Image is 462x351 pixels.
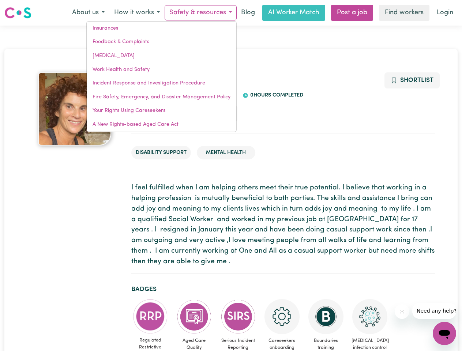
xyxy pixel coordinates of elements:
[308,299,343,334] img: CS Academy: Boundaries in care and support work course completed
[165,5,237,20] button: Safety & resources
[352,299,387,334] img: CS Academy: COVID-19 Infection Control Training course completed
[177,299,212,334] img: CS Academy: Aged Care Quality Standards & Code of Conduct course completed
[331,5,373,21] a: Post a job
[27,72,123,146] a: Belinda's profile picture'
[262,5,325,21] a: AI Worker Match
[131,286,435,293] h2: Badges
[264,299,300,334] img: CS Academy: Careseekers Onboarding course completed
[4,4,31,21] a: Careseekers logo
[4,6,31,19] img: Careseekers logo
[131,183,435,267] p: I feel fulfilled when I am helping others meet their true potential. I believe that working in a ...
[133,299,168,334] img: CS Academy: Regulated Restrictive Practices course completed
[384,72,440,88] button: Add to shortlist
[87,22,236,35] a: Insurances
[131,146,191,160] li: Disability Support
[109,5,165,20] button: How it works
[221,299,256,334] img: CS Academy: Serious Incident Reporting Scheme course completed
[395,304,409,319] iframe: Close message
[87,76,236,90] a: Incident Response and Investigation Procedure
[67,5,109,20] button: About us
[400,77,433,83] span: Shortlist
[379,5,429,21] a: Find workers
[87,104,236,118] a: Your Rights Using Careseekers
[432,5,458,21] a: Login
[38,72,111,146] img: Belinda
[87,63,236,77] a: Work Health and Safety
[412,303,456,319] iframe: Message from company
[86,21,237,132] div: Safety & resources
[237,5,259,21] a: Blog
[433,322,456,345] iframe: Button to launch messaging window
[248,93,303,98] span: 0 hours completed
[87,49,236,63] a: [MEDICAL_DATA]
[4,5,44,11] span: Need any help?
[87,35,236,49] a: Feedback & Complaints
[87,118,236,132] a: A New Rights-based Aged Care Act
[87,90,236,104] a: Fire Safety, Emergency, and Disaster Management Policy
[197,146,255,160] li: Mental Health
